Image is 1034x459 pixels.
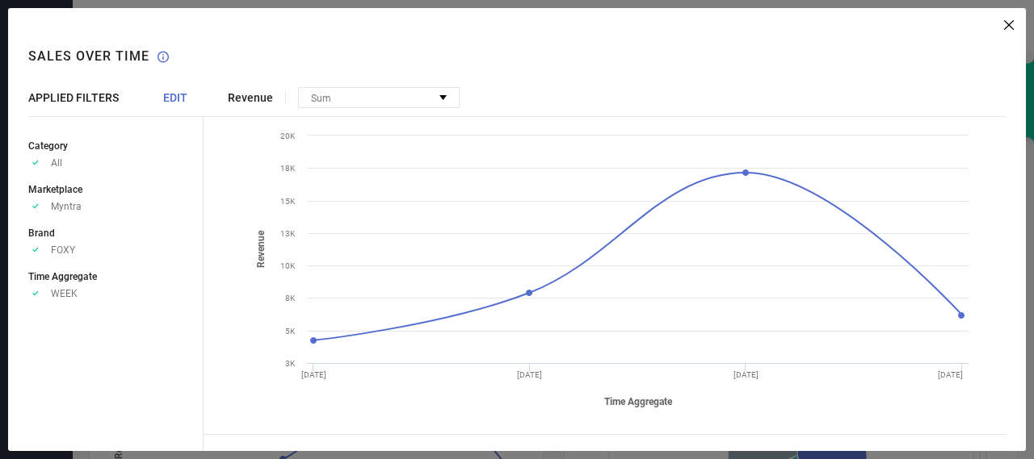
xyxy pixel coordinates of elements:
[301,370,326,379] text: [DATE]
[163,91,187,104] span: EDIT
[733,370,759,379] text: [DATE]
[51,201,82,212] span: Myntra
[604,396,673,407] tspan: Time Aggregate
[285,327,296,336] text: 5K
[280,229,296,238] text: 13K
[28,271,97,282] span: Time Aggregate
[517,370,542,379] text: [DATE]
[285,294,296,303] text: 8K
[938,370,963,379] text: [DATE]
[228,91,273,104] span: Revenue
[280,197,296,206] text: 15K
[51,157,62,169] span: All
[28,227,55,239] span: Brand
[280,131,296,140] text: 20K
[28,184,82,195] span: Marketplace
[28,91,119,104] span: APPLIED FILTERS
[255,230,267,268] tspan: Revenue
[285,359,296,368] text: 3K
[51,288,78,299] span: WEEK
[311,93,331,104] span: Sum
[28,140,68,152] span: Category
[280,164,296,173] text: 18K
[280,261,296,270] text: 10K
[28,48,149,64] h1: Sales over time
[51,244,75,256] span: FOXY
